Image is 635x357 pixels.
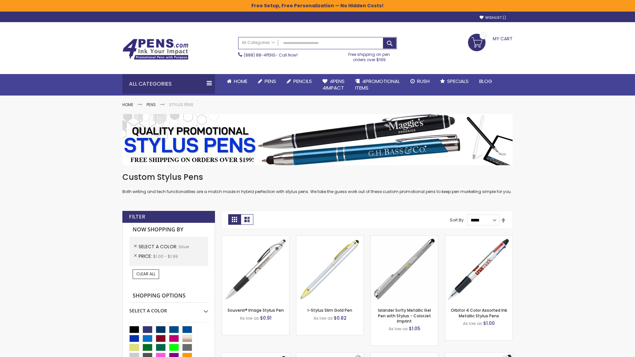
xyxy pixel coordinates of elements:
[129,303,208,314] div: Select A Color
[122,172,513,182] h1: Custom Stylus Pens
[179,244,189,250] span: Silver
[293,78,312,85] span: Pencils
[234,78,247,85] span: Home
[296,236,363,303] img: I-Stylus-Slim-Gold-Silver
[133,269,159,279] a: Clear All
[122,102,133,107] a: Home
[435,74,474,89] a: Specials
[371,235,438,241] a: Islander Softy Metallic Gel Pen with Stylus - ColorJet Imprint-Silver
[240,315,259,321] span: As low as
[129,213,145,220] strong: Filter
[228,214,241,225] strong: Grid
[371,236,438,303] img: Islander Softy Metallic Gel Pen with Stylus - ColorJet Imprint-Silver
[122,114,513,165] img: Stylus Pens
[244,52,298,58] span: - Call Now!
[317,74,350,96] a: 4Pens4impact
[139,253,153,259] span: Price
[409,325,420,332] span: $1.05
[322,78,345,91] span: 4Pens 4impact
[445,235,512,241] a: Orbitor 4 Color Assorted Ink Metallic Stylus Pens-Silver
[129,223,208,237] strong: Now Shopping by
[355,78,400,91] span: 4PROMOTIONAL ITEMS
[129,289,208,303] strong: Shopping Options
[480,15,506,20] a: Wishlist
[483,320,495,327] span: $1.00
[244,52,275,58] a: (888) 88-4PENS
[139,243,179,250] span: Select A Color
[350,74,405,96] a: 4PROMOTIONALITEMS
[147,102,156,107] a: Pens
[314,315,333,321] span: As low as
[474,74,497,89] a: Blog
[122,39,189,60] img: 4Pens Custom Pens and Promotional Products
[228,307,284,313] a: Souvenir® Image Stylus Pen
[222,236,289,303] img: Souvenir® Image Stylus Pen-Silver
[450,217,464,223] label: Sort By
[238,37,278,48] a: All Categories
[378,307,431,324] a: Islander Softy Metallic Gel Pen with Stylus - ColorJet Imprint
[479,78,492,85] span: Blog
[222,235,289,241] a: Souvenir® Image Stylus Pen-Silver
[242,40,275,45] span: All Categories
[260,315,272,321] span: $0.91
[222,74,253,89] a: Home
[122,74,215,94] div: All Categories
[417,78,430,85] span: Rush
[169,102,193,107] strong: Stylus Pens
[253,74,281,89] a: Pens
[451,307,507,318] a: Orbitor 4 Color Assorted Ink Metallic Stylus Pens
[122,172,513,195] div: Both writing and tech functionalities are a match made in hybrid perfection with stylus pens. We ...
[334,315,347,321] span: $0.82
[447,78,469,85] span: Specials
[136,271,155,277] span: Clear All
[308,307,352,313] a: I-Stylus Slim Gold Pen
[265,78,276,85] span: Pens
[389,326,408,332] span: As low as
[296,235,363,241] a: I-Stylus-Slim-Gold-Silver
[463,321,482,326] span: As low as
[405,74,435,89] a: Rush
[153,254,178,259] span: $1.00 - $1.99
[445,236,512,303] img: Orbitor 4 Color Assorted Ink Metallic Stylus Pens-Silver
[281,74,317,89] a: Pencils
[342,49,397,62] div: Free shipping on pen orders over $199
